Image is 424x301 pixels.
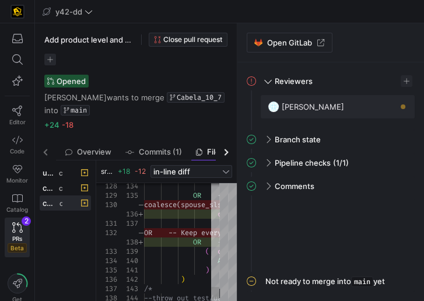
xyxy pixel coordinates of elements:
[96,200,117,209] div: 130
[40,195,91,211] button: cabelas_membership_purchase_int.sqlcabelas
[12,235,22,242] span: PRs
[62,120,73,129] span: -18
[8,243,27,253] span: Beta
[181,275,185,284] span: )
[40,4,96,19] button: y42-dd
[96,256,117,265] div: 134
[43,168,57,177] span: uscca_member_supression.sql
[268,101,279,113] img: https://secure.gravatar.com/avatar/93624b85cfb6a0d6831f1d6e8dbf2768734b96aa2308d2c902a4aae71f619b...
[44,120,59,129] span: +24
[351,276,373,287] span: main
[265,276,385,287] div: Not ready to merge into yet
[267,38,312,47] span: Open GitLab
[275,76,313,86] span: Reviewers
[247,153,415,172] mat-expansion-panel-header: Pipeline checks(1/1)
[205,265,209,275] span: )
[275,135,321,144] span: Branch state
[55,7,82,16] span: y42-dd
[44,93,164,102] span: wants to merge
[139,148,182,156] span: Commits (1)
[117,209,138,219] div: 136
[247,95,415,130] div: Reviewers
[117,247,138,256] div: 139
[163,36,222,44] span: Close pull request
[167,92,225,103] a: Cabela_10_7
[9,118,26,125] span: Editor
[135,167,146,176] span: -12
[117,275,138,284] div: 142
[96,191,117,200] div: 129
[333,158,349,167] span: (1/1)
[57,76,86,86] span: Opened
[5,101,30,130] a: Editor
[247,177,415,195] mat-expansion-panel-header: Comments
[6,206,28,213] span: Catalog
[96,219,117,228] div: 131
[117,191,138,200] div: 135
[282,102,344,111] span: [PERSON_NAME]
[193,237,201,247] span: OR
[275,158,331,167] span: Pipeline checks
[6,177,28,184] span: Monitor
[5,188,30,218] a: Catalog
[117,265,138,275] div: 141
[43,198,57,208] span: cabelas_membership_purchase_int.sql
[96,265,117,275] div: 135
[44,106,58,115] span: into
[205,247,209,256] span: (
[40,165,91,180] button: uscca_member_supression.sqlcabelas
[96,247,117,256] div: 133
[96,228,117,237] div: 132
[43,183,57,192] span: cabelas_cart_abandons_int.sql
[275,181,314,191] span: Comments
[59,184,62,192] span: cabelas
[61,105,90,116] a: main
[5,130,30,159] a: Code
[247,130,415,149] mat-expansion-panel-header: Branch state
[10,148,24,155] span: Code
[153,167,190,176] span: in-line diff
[22,216,31,226] div: 2
[117,237,138,247] div: 138
[77,148,111,156] span: Overview
[117,256,138,265] div: 140
[96,275,117,284] div: 136
[40,180,91,195] button: cabelas_cart_abandons_int.sqlcabelas
[117,284,138,293] div: 143
[247,72,415,90] mat-expansion-panel-header: Reviewers
[59,199,62,208] span: cabelas
[44,35,176,44] span: Add product level and payment freq.
[193,191,201,200] span: OR
[247,33,332,52] a: Open GitLab
[5,2,30,22] a: https://storage.googleapis.com/y42-prod-data-exchange/images/uAsz27BndGEK0hZWDFeOjoxA7jCwgK9jE472...
[117,219,138,228] div: 137
[247,272,415,292] mat-expansion-panel-header: Not ready to merge intomainyet
[12,6,23,17] img: https://storage.googleapis.com/y42-prod-data-exchange/images/uAsz27BndGEK0hZWDFeOjoxA7jCwgK9jE472...
[5,159,30,188] a: Monitor
[101,167,114,176] span: src/models/ods_interim/cabelas/cabelas_membership_purchase_int.sql
[71,106,87,114] span: main
[96,284,117,293] div: 137
[207,148,265,156] span: File changes (3)
[177,93,222,101] span: Cabela_10_7
[149,33,227,47] button: Close pull request
[44,93,107,102] span: [PERSON_NAME]
[118,167,130,176] span: +18
[59,169,62,177] span: cabelas
[5,218,30,257] a: PRsBeta2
